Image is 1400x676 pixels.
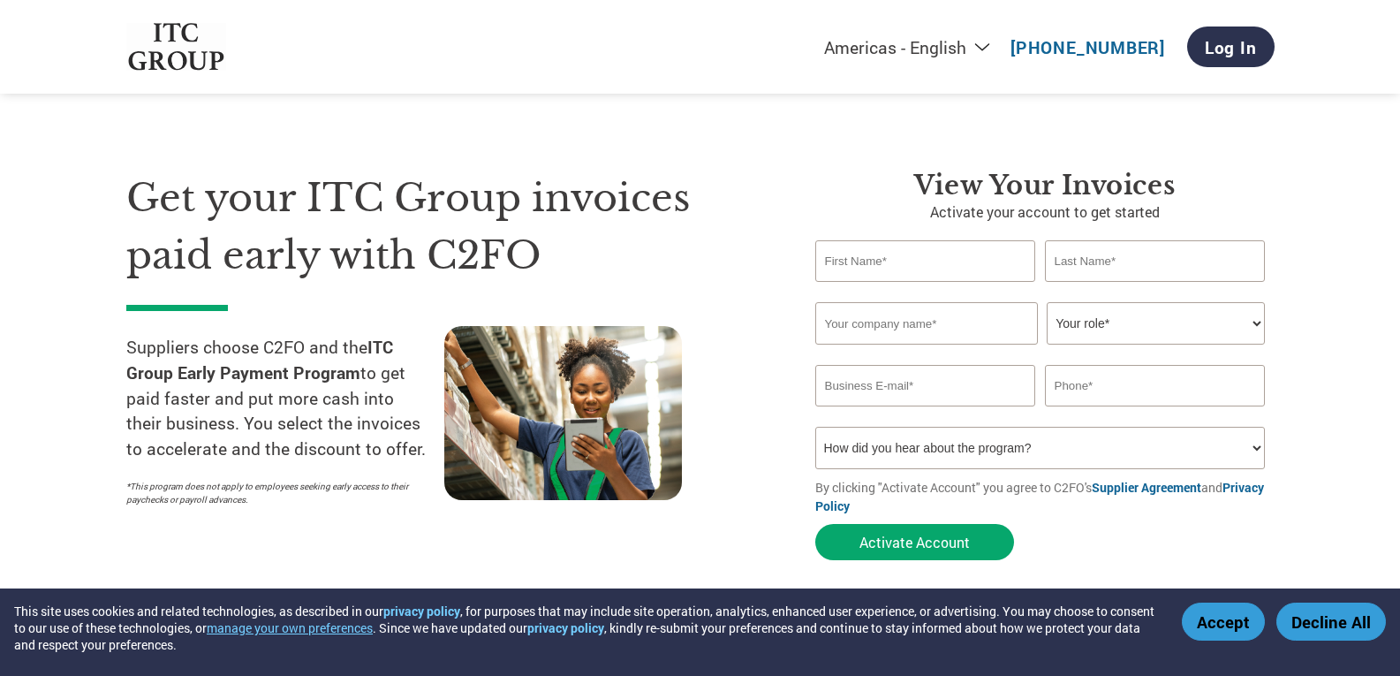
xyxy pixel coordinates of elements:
[1047,302,1265,345] select: Title/Role
[207,619,373,636] button: manage your own preferences
[1045,365,1266,406] input: Phone*
[815,302,1038,345] input: Your company name*
[815,524,1014,560] button: Activate Account
[815,408,1036,420] div: Inavlid Email Address
[815,346,1266,358] div: Invalid company name or company name is too long
[126,335,444,462] p: Suppliers choose C2FO and the to get paid faster and put more cash into their business. You selec...
[815,479,1264,514] a: Privacy Policy
[815,240,1036,282] input: First Name*
[815,284,1036,295] div: Invalid first name or first name is too long
[815,170,1275,201] h3: View Your Invoices
[1010,36,1165,58] a: [PHONE_NUMBER]
[1187,27,1275,67] a: Log In
[444,326,682,500] img: supply chain worker
[126,170,762,284] h1: Get your ITC Group invoices paid early with C2FO
[1045,284,1266,295] div: Invalid last name or last name is too long
[1276,603,1386,641] button: Decline All
[527,619,604,636] a: privacy policy
[126,480,427,506] p: *This program does not apply to employees seeking early access to their paychecks or payroll adva...
[14,603,1156,653] div: This site uses cookies and related technologies, as described in our , for purposes that may incl...
[126,23,227,72] img: ITC Group
[1045,240,1266,282] input: Last Name*
[1092,479,1201,496] a: Supplier Agreement
[815,478,1275,515] p: By clicking "Activate Account" you agree to C2FO's and
[1182,603,1265,641] button: Accept
[383,603,460,619] a: privacy policy
[815,201,1275,223] p: Activate your account to get started
[815,365,1036,406] input: Invalid Email format
[126,336,393,384] strong: ITC Group Early Payment Program
[1045,408,1266,420] div: Inavlid Phone Number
